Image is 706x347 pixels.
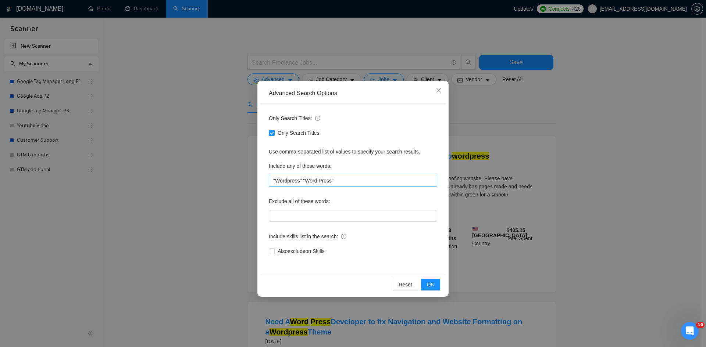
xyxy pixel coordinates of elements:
label: Exclude all of these words: [269,195,330,207]
span: info-circle [341,234,346,239]
span: Reset [399,281,412,289]
button: Close [429,81,449,101]
span: Only Search Titles: [269,114,320,122]
label: Include any of these words: [269,160,331,172]
span: Also exclude on Skills [275,247,328,255]
span: info-circle [315,116,320,121]
div: Use comma-separated list of values to specify your search results. [269,148,437,156]
button: Reset [393,279,418,290]
span: 10 [696,322,705,328]
span: Include skills list in the search: [269,232,346,241]
button: OK [421,279,440,290]
span: Only Search Titles [275,129,322,137]
span: close [436,87,442,93]
iframe: Intercom live chat [681,322,699,340]
div: Advanced Search Options [269,89,437,97]
span: OK [427,281,434,289]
